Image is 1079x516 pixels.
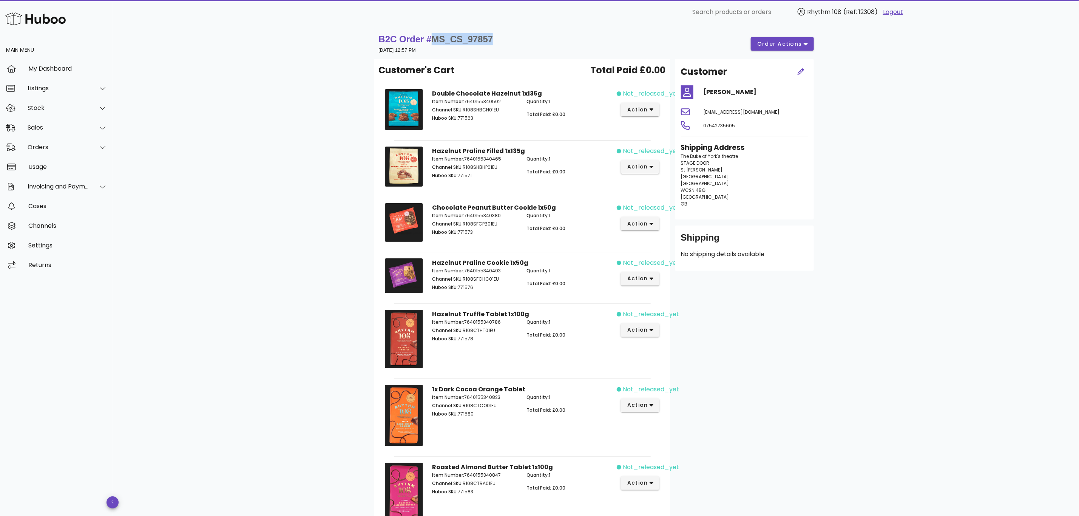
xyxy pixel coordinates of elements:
[432,229,458,235] span: Huboo SKU:
[623,147,679,156] span: not_released_yet
[432,276,518,283] p: R108SFCHC01EU
[432,221,518,227] p: R108SFCPB01EU
[526,111,565,117] span: Total Paid: £0.00
[623,463,679,472] span: not_released_yet
[681,232,808,250] div: Shipping
[432,284,518,291] p: 771576
[526,332,565,338] span: Total Paid: £0.00
[432,319,518,326] p: 7640155340786
[432,164,463,170] span: Channel SKU:
[627,275,648,283] span: action
[28,85,89,92] div: Listings
[432,115,518,122] p: 771563
[432,327,518,334] p: R108CTHT01EU
[704,109,780,115] span: [EMAIL_ADDRESS][DOMAIN_NAME]
[526,394,549,400] span: Quantity:
[621,323,660,337] button: action
[627,326,648,334] span: action
[432,335,518,342] p: 771578
[681,142,808,153] h3: Shipping Address
[28,65,107,72] div: My Dashboard
[379,63,455,77] span: Customer's Cart
[432,319,464,325] span: Item Number:
[627,479,648,487] span: action
[627,163,648,171] span: action
[757,40,802,48] span: order actions
[385,310,423,368] img: Product Image
[681,201,688,207] span: GB
[526,267,549,274] span: Quantity:
[432,310,529,318] strong: Hazelnut Truffle Tablet 1x100g
[526,485,565,491] span: Total Paid: £0.00
[432,267,518,274] p: 7640155340403
[432,402,463,409] span: Channel SKU:
[432,284,458,290] span: Huboo SKU:
[526,472,612,479] p: 1
[681,153,738,159] span: The Duke of York's theatre
[385,203,423,241] img: Product Image
[379,34,493,44] strong: B2C Order #
[751,37,813,51] button: order actions
[843,8,878,16] span: (Ref: 12308)
[621,476,660,490] button: action
[432,411,458,417] span: Huboo SKU:
[432,107,463,113] span: Channel SKU:
[681,250,808,259] p: No shipping details available
[432,34,493,44] span: MS_CS_97857
[681,65,727,79] h2: Customer
[432,472,518,479] p: 7640155340847
[432,488,458,495] span: Huboo SKU:
[432,480,463,487] span: Channel SKU:
[526,212,612,219] p: 1
[621,160,660,174] button: action
[28,104,89,111] div: Stock
[623,258,679,267] span: not_released_yet
[432,488,518,495] p: 771583
[623,203,679,212] span: not_released_yet
[432,89,542,98] strong: Double Chocolate Hazelnut 1x135g
[28,222,107,229] div: Channels
[621,272,660,286] button: action
[432,385,525,394] strong: 1x Dark Cocoa Orange Tablet
[526,280,565,287] span: Total Paid: £0.00
[385,385,423,446] img: Product Image
[432,335,458,342] span: Huboo SKU:
[432,212,518,219] p: 7640155340380
[28,242,107,249] div: Settings
[432,480,518,487] p: R108CTRA01EU
[28,202,107,210] div: Cases
[432,107,518,113] p: R108SHBCH01EU
[526,156,549,162] span: Quantity:
[526,394,612,401] p: 1
[385,89,423,130] img: Product Image
[28,261,107,269] div: Returns
[883,8,903,17] a: Logout
[623,89,679,98] span: not_released_yet
[432,172,518,179] p: 771571
[681,180,729,187] span: [GEOGRAPHIC_DATA]
[28,144,89,151] div: Orders
[432,172,458,179] span: Huboo SKU:
[526,472,549,478] span: Quantity:
[681,173,729,180] span: [GEOGRAPHIC_DATA]
[432,258,528,267] strong: Hazelnut Praline Cookie 1x50g
[623,385,679,394] span: not_released_yet
[432,98,464,105] span: Item Number:
[432,203,556,212] strong: Chocolate Peanut Butter Cookie 1x50g
[621,399,660,412] button: action
[432,115,458,121] span: Huboo SKU:
[526,212,549,219] span: Quantity:
[432,463,553,471] strong: Roasted Almond Butter Tablet 1x100g
[623,310,679,319] span: not_released_yet
[526,407,565,413] span: Total Paid: £0.00
[432,402,518,409] p: R108CTCO01EU
[681,194,729,200] span: [GEOGRAPHIC_DATA]
[432,394,464,400] span: Item Number:
[526,168,565,175] span: Total Paid: £0.00
[627,106,648,114] span: action
[432,156,464,162] span: Item Number:
[526,225,565,232] span: Total Paid: £0.00
[385,147,423,187] img: Product Image
[432,212,464,219] span: Item Number:
[681,187,706,193] span: WC2N 4BG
